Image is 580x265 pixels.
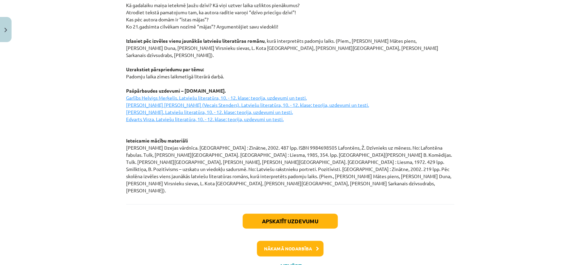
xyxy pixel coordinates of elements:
img: icon-close-lesson-0947bae3869378f0d4975bcd49f059093ad1ed9edebbc8119c70593378902aed.svg [4,28,7,32]
button: Apskatīt uzdevumu [243,214,338,229]
strong: Ieteicamie mācību materiāli [126,137,188,144]
u: Garlībs Helvigs Merķelis. Latviešu literatūra, 10. - 12. klase: teorija, uzdevumi un testi. [PERS... [126,95,369,122]
strong: Izlasiet pēc izvēles vienu jaunākās latviešu literatūras romānu [126,38,265,44]
button: Nākamā nodarbība [257,241,323,257]
strong: Pašpārbaudes uzdevumi – [DOMAIN_NAME]. [126,88,226,94]
strong: Uzrakstiet pārspriedumu par tēmu: [126,66,204,72]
